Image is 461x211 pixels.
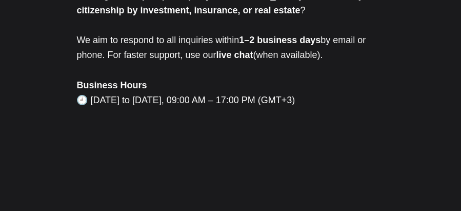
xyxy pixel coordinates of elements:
[77,80,147,90] strong: Business Hours
[77,78,385,108] p: 🕘 [DATE] to [DATE], 09:00 AM – 17:00 PM (GMT+3)
[216,50,253,60] strong: live chat
[239,35,320,45] strong: 1–2 business days
[77,33,385,63] p: We aim to respond to all inquiries within by email or phone. For faster support, use our (when av...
